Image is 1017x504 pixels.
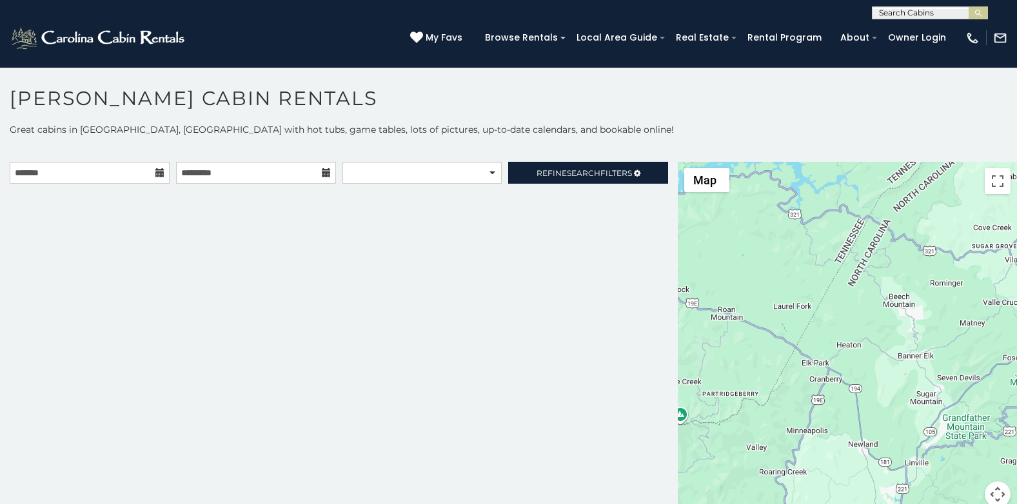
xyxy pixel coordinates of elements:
img: phone-regular-white.png [965,31,980,45]
a: Local Area Guide [570,28,664,48]
button: Toggle fullscreen view [985,168,1011,194]
button: Change map style [684,168,729,192]
a: My Favs [410,31,466,45]
a: Owner Login [882,28,953,48]
span: Refine Filters [537,168,632,178]
span: Search [567,168,600,178]
img: White-1-2.png [10,25,188,51]
a: Browse Rentals [479,28,564,48]
a: About [834,28,876,48]
img: mail-regular-white.png [993,31,1007,45]
a: Rental Program [741,28,828,48]
span: Map [693,173,716,187]
span: My Favs [426,31,462,44]
a: Real Estate [669,28,735,48]
a: RefineSearchFilters [508,162,668,184]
